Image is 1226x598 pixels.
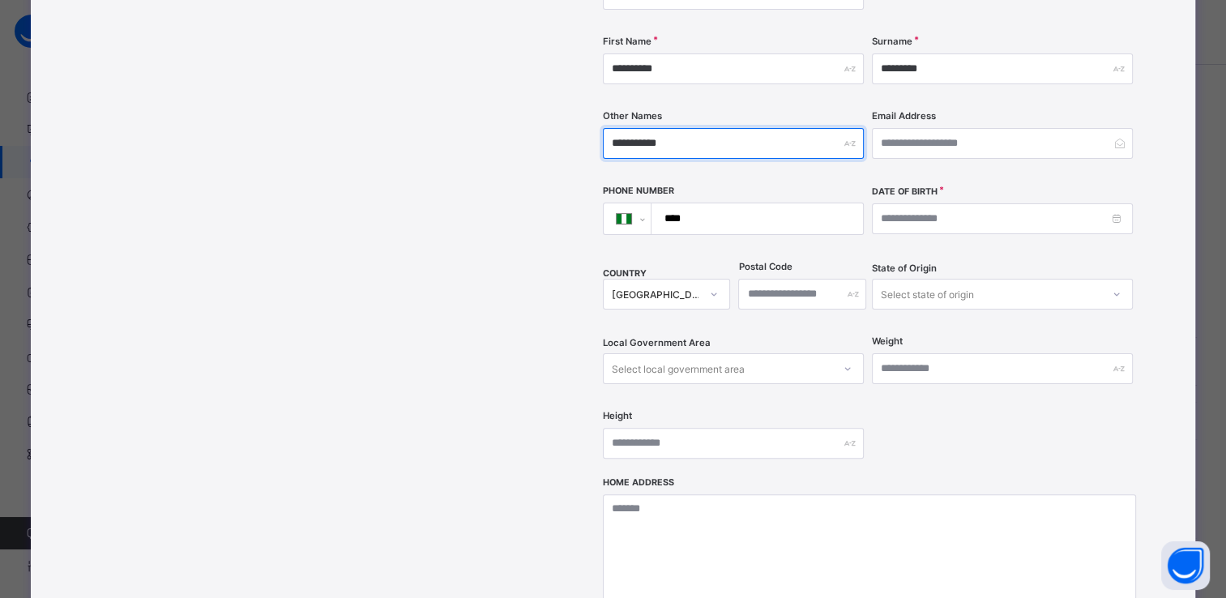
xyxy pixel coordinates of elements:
[603,410,632,421] label: Height
[612,353,745,384] div: Select local government area
[603,477,674,488] label: Home Address
[1161,541,1210,590] button: Open asap
[603,337,711,348] span: Local Government Area
[872,110,936,122] label: Email Address
[603,186,674,196] label: Phone Number
[603,36,651,47] label: First Name
[603,110,662,122] label: Other Names
[612,288,701,301] div: [GEOGRAPHIC_DATA]
[872,263,937,274] span: State of Origin
[872,36,912,47] label: Surname
[738,261,792,272] label: Postal Code
[603,268,647,279] span: COUNTRY
[881,279,974,310] div: Select state of origin
[872,335,903,347] label: Weight
[872,186,938,197] label: Date of Birth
